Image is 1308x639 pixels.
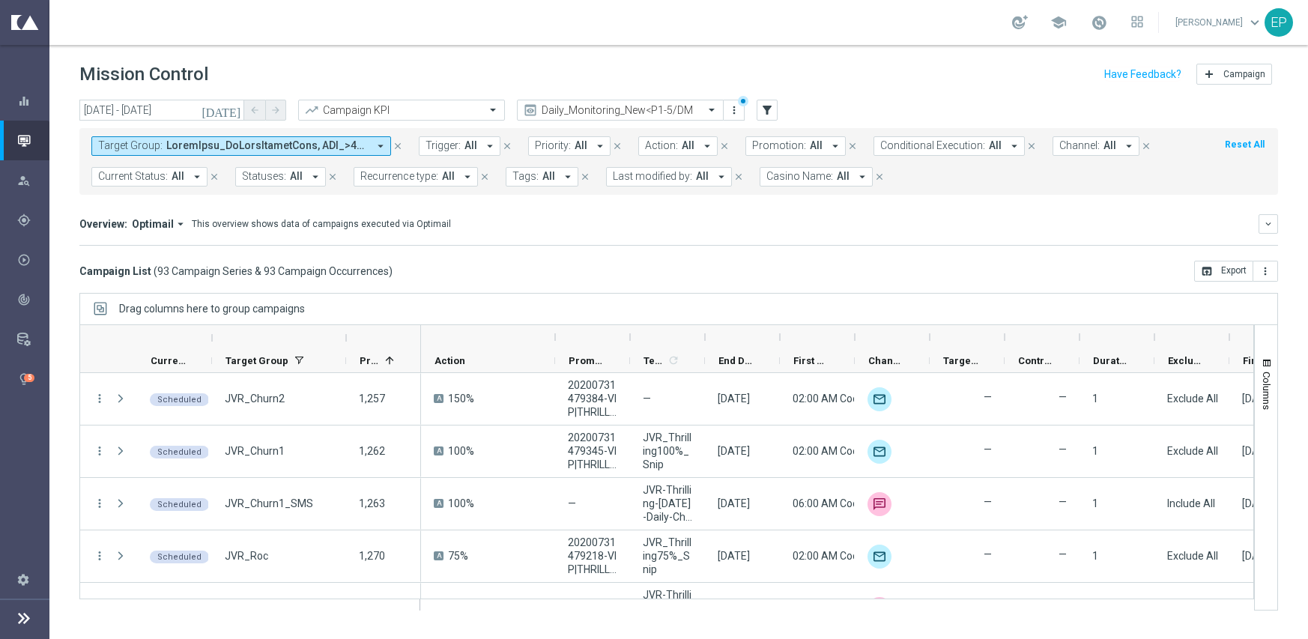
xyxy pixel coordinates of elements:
span: Recurrence type: [360,170,438,183]
span: Action: [645,139,678,152]
i: person_search [17,174,31,187]
div: Press SPACE to select this row. [80,478,421,530]
button: more_vert [93,444,106,458]
i: [DATE] [202,103,242,117]
span: JVR_Churn1_SMS [225,497,313,510]
span: Priority [360,355,379,366]
span: ) [389,264,393,278]
span: Targeted Customers [943,355,979,366]
i: refresh [667,354,679,366]
button: Last modified by: All arrow_drop_down [606,167,732,187]
span: First Send Time [793,355,829,366]
multiple-options-button: Export to CSV [1194,264,1278,276]
span: First in Range [1243,355,1279,366]
button: close [873,169,886,185]
i: track_changes [17,293,31,306]
span: A [434,499,443,508]
span: Scheduled [157,552,202,562]
button: Channel: All arrow_drop_down [1053,136,1139,156]
span: Current Status: [98,170,168,183]
i: more_vert [93,497,106,510]
span: Casino Name: [766,170,833,183]
button: close [846,138,859,154]
i: arrow_drop_down [461,170,474,184]
i: close [874,172,885,182]
button: arrow_forward [265,100,286,121]
button: filter_alt [757,100,778,121]
label: — [984,548,992,561]
i: arrow_drop_down [174,217,187,231]
button: more_vert [93,549,106,563]
button: more_vert [93,392,106,405]
i: more_vert [728,104,740,116]
span: All [172,170,184,183]
span: JVR_Roc [225,549,268,563]
i: arrow_back [249,105,260,115]
button: close [718,138,731,154]
button: track_changes Analyze [16,294,49,306]
span: Scheduled [157,395,202,405]
span: Action [435,355,465,366]
div: EP [1265,8,1293,37]
button: arrow_back [244,100,265,121]
button: close [391,138,405,154]
label: — [1059,495,1067,509]
span: All [290,170,303,183]
button: Target Group: LoremIpsu_DoLorsItametCons, ADI_>449Elits+Doeiusm, TEM_>988Incid+Utlabor_Etdolor, M... [91,136,391,156]
div: Data Studio [17,333,49,346]
span: All [575,139,587,152]
span: 20200731479384-VIP|THRILLING | 150% [568,378,617,419]
button: close [208,169,221,185]
span: 20200731479218-VIP|THRILLING | 75% [568,536,617,576]
button: close [1139,138,1153,154]
span: ( [154,264,157,278]
span: All [442,170,455,183]
span: Scheduled [157,500,202,509]
i: arrow_drop_down [1122,139,1136,153]
button: Trigger: All arrow_drop_down [419,136,500,156]
button: Priority: All arrow_drop_down [528,136,611,156]
label: — [984,390,992,404]
span: JVR_Churn1 [225,444,285,458]
button: Mission Control [16,135,49,147]
span: 1,270 [359,550,385,562]
a: [PERSON_NAME]keyboard_arrow_down [1174,11,1265,34]
div: Row Groups [119,303,305,315]
button: Current Status: All arrow_drop_down [91,167,208,187]
i: arrow_drop_down [593,139,607,153]
i: lightbulb [17,372,31,386]
div: lightbulb Optibot 5 [16,373,49,385]
div: 1 [1092,392,1098,405]
label: — [984,443,992,456]
span: Exclude All [1167,550,1218,562]
div: 13 Nov 2025, Thursday [718,444,750,458]
span: JVR_Thrilling100%_Snip [643,431,692,471]
i: close [327,172,338,182]
colored-tag: Scheduled [150,549,209,563]
span: 1,262 [359,445,385,457]
div: Press SPACE to select this row. [80,426,421,478]
div: Optibot [17,359,49,399]
div: play_circle_outline Execute [16,254,49,266]
span: Channel [868,355,904,366]
div: Mobivate [868,597,891,621]
button: Reset All [1223,136,1266,153]
span: Exclusion type [1168,355,1204,366]
span: All [989,139,1002,152]
button: Optimail arrow_drop_down [127,217,192,231]
i: filter_alt [760,103,774,117]
i: play_circle_outline [17,253,31,267]
i: close [1141,141,1151,151]
div: Press SPACE to select this row. [80,530,421,583]
span: Exclude All [1167,393,1218,405]
i: arrow_drop_down [483,139,497,153]
span: Trigger: [426,139,461,152]
i: close [612,141,623,151]
h3: Overview: [79,217,127,231]
div: Data Studio [16,333,49,345]
button: close [500,138,514,154]
span: All [837,170,850,183]
i: close [733,172,744,182]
